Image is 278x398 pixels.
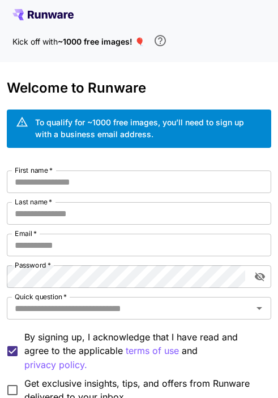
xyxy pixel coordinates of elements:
[15,165,53,175] label: First name
[35,116,262,140] div: To qualify for ~1000 free images, you’ll need to sign up with a business email address.
[15,292,67,301] label: Quick question
[58,37,144,46] span: ~1000 free images! 🎈
[126,344,179,358] p: terms of use
[251,300,267,316] button: Open
[12,37,58,46] span: Kick off with
[250,266,270,287] button: toggle password visibility
[15,260,51,270] label: Password
[7,80,271,96] h3: Welcome to Runware
[24,330,262,372] p: By signing up, I acknowledge that I have read and agree to the applicable and
[149,29,172,52] button: In order to qualify for free credit, you need to sign up with a business email address and click ...
[15,197,52,207] label: Last name
[15,229,37,238] label: Email
[24,358,87,372] p: privacy policy.
[126,344,179,358] button: By signing up, I acknowledge that I have read and agree to the applicable and privacy policy.
[24,358,87,372] button: By signing up, I acknowledge that I have read and agree to the applicable terms of use and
